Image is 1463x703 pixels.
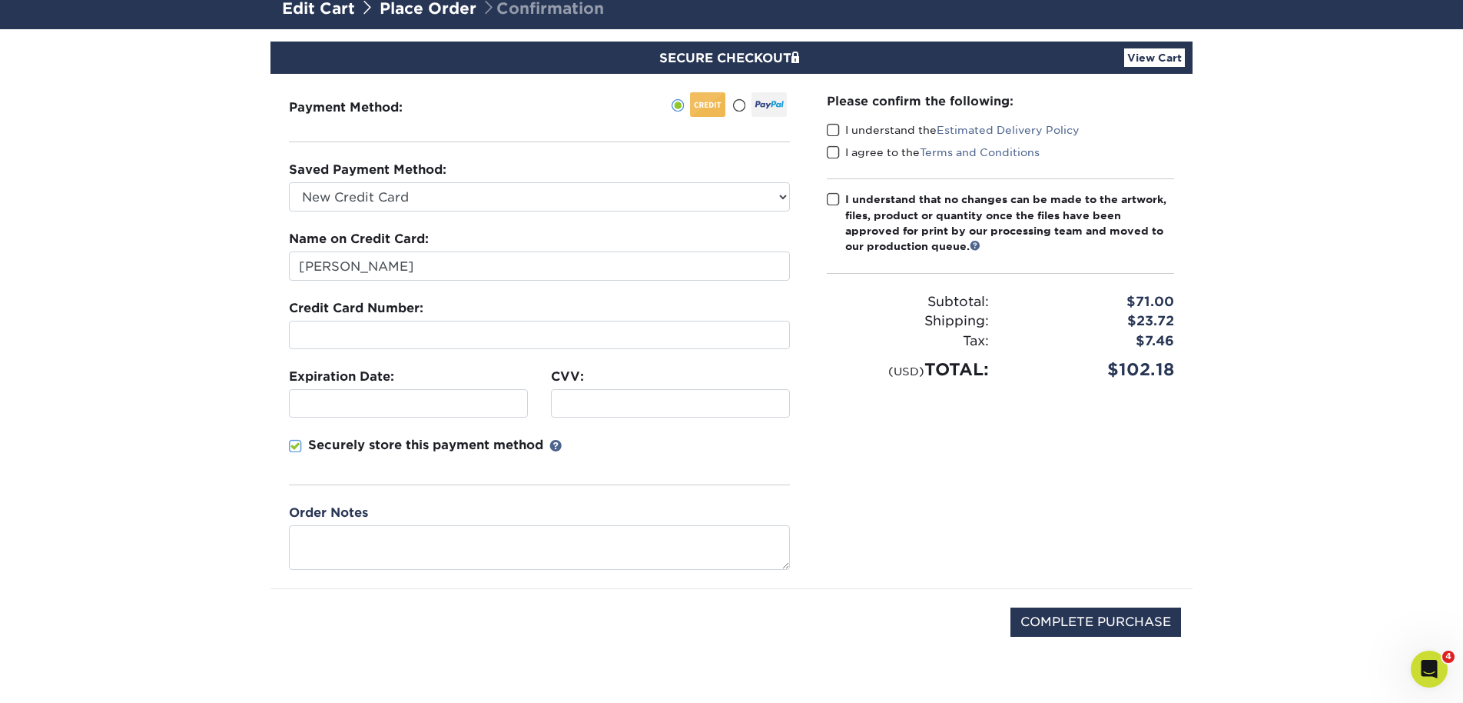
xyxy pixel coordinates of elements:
[289,100,440,115] h3: Payment Method:
[1000,332,1186,351] div: $7.46
[1411,651,1448,688] iframe: Intercom live chat
[282,608,359,653] img: DigiCert Secured Site Seal
[289,161,446,179] label: Saved Payment Method:
[308,436,543,455] p: Securely store this payment method
[1000,357,1186,382] div: $102.18
[815,292,1000,312] div: Subtotal:
[845,192,1174,255] div: I understand that no changes can be made to the artwork, files, product or quantity once the file...
[289,252,790,281] input: First & Last Name
[289,230,429,248] label: Name on Credit Card:
[1442,651,1455,663] span: 4
[937,124,1080,136] a: Estimated Delivery Policy
[1124,48,1185,67] a: View Cart
[289,368,394,386] label: Expiration Date:
[296,328,783,342] iframe: Secure card number input frame
[815,332,1000,351] div: Tax:
[920,146,1040,158] a: Terms and Conditions
[827,122,1080,138] label: I understand the
[888,365,924,378] small: (USD)
[296,396,521,411] iframe: Secure expiration date input frame
[815,312,1000,332] div: Shipping:
[289,299,423,318] label: Credit Card Number:
[1000,292,1186,312] div: $71.00
[1000,312,1186,332] div: $23.72
[1010,608,1181,637] input: COMPLETE PURCHASE
[827,92,1174,110] div: Please confirm the following:
[551,368,584,386] label: CVV:
[815,357,1000,382] div: TOTAL:
[827,145,1040,160] label: I agree to the
[558,396,783,411] iframe: Secure CVC input frame
[659,51,804,65] span: SECURE CHECKOUT
[289,504,368,522] label: Order Notes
